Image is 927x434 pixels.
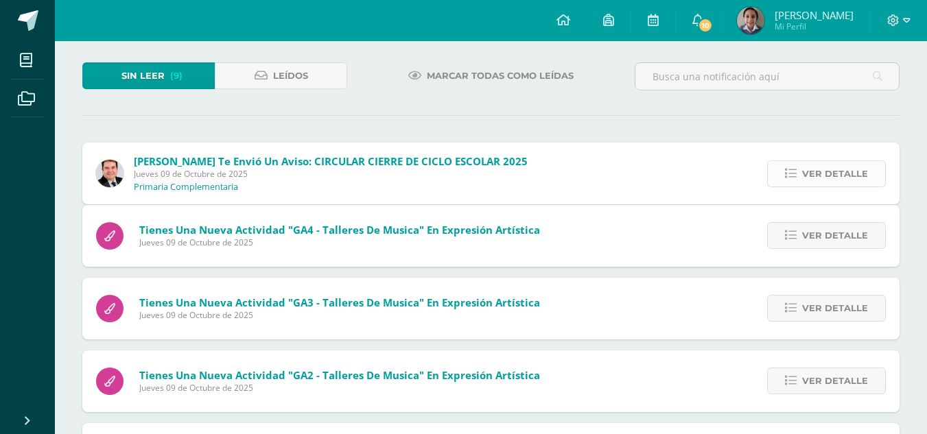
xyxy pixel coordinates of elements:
[134,154,528,168] span: [PERSON_NAME] te envió un aviso: CIRCULAR CIERRE DE CICLO ESCOLAR 2025
[802,368,868,394] span: Ver detalle
[170,63,183,88] span: (9)
[737,7,764,34] img: 52d3b17f1cfb80f07a877ccf5e8212d9.png
[139,237,540,248] span: Jueves 09 de Octubre de 2025
[134,182,238,193] p: Primaria Complementaria
[273,63,308,88] span: Leídos
[215,62,347,89] a: Leídos
[139,368,540,382] span: Tienes una nueva actividad "GA2 - Talleres de musica" En Expresión Artística
[698,18,713,33] span: 10
[391,62,591,89] a: Marcar todas como leídas
[82,62,215,89] a: Sin leer(9)
[139,309,540,321] span: Jueves 09 de Octubre de 2025
[139,382,540,394] span: Jueves 09 de Octubre de 2025
[802,161,868,186] span: Ver detalle
[775,8,854,22] span: [PERSON_NAME]
[134,168,528,180] span: Jueves 09 de Octubre de 2025
[96,160,124,187] img: 57933e79c0f622885edf5cfea874362b.png
[775,21,854,32] span: Mi Perfil
[635,63,899,90] input: Busca una notificación aquí
[427,63,574,88] span: Marcar todas como leídas
[802,223,868,248] span: Ver detalle
[139,223,540,237] span: Tienes una nueva actividad "GA4 - Talleres de musica" En Expresión Artística
[139,296,540,309] span: Tienes una nueva actividad "GA3 - Talleres de musica" En Expresión Artística
[121,63,165,88] span: Sin leer
[802,296,868,321] span: Ver detalle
